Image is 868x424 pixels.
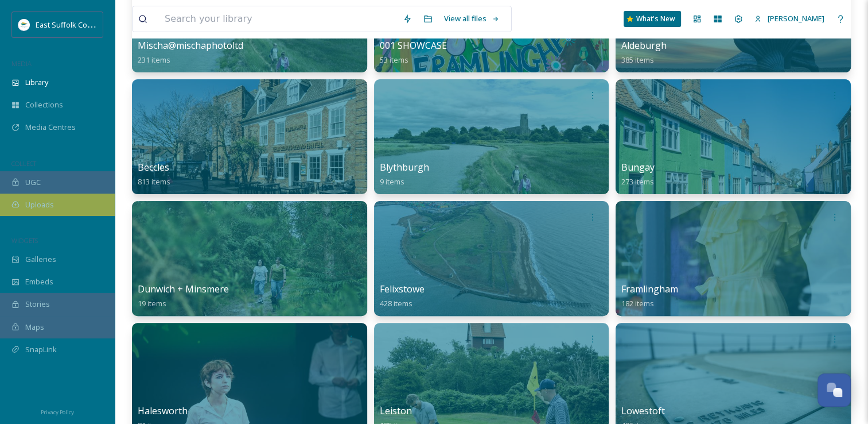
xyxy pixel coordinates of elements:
span: Dunwich + Minsmere [138,283,229,295]
span: Mischa@mischaphotoltd [138,39,243,52]
span: 231 items [138,55,170,65]
span: COLLECT [11,159,36,168]
span: Beccles [138,161,169,174]
span: Galleries [25,254,56,265]
span: Collections [25,99,63,110]
span: Leiston [380,404,412,417]
a: Beccles813 items [138,162,170,187]
span: 385 items [621,55,654,65]
a: Framlingham182 items [621,284,678,309]
a: What's New [624,11,681,27]
a: Blythburgh9 items [380,162,429,187]
img: ESC%20Logo.png [18,19,30,30]
span: 53 items [380,55,408,65]
span: Privacy Policy [41,408,74,416]
span: 813 items [138,176,170,187]
span: Stories [25,299,50,310]
span: Felixstowe [380,283,425,295]
span: Library [25,77,48,88]
a: Felixstowe428 items [380,284,425,309]
span: Uploads [25,199,54,210]
span: Blythburgh [380,161,429,174]
input: Search your library [159,6,397,32]
span: Aldeburgh [621,39,667,52]
span: WIDGETS [11,236,38,245]
span: 001 SHOWCASE [380,39,447,52]
span: 9 items [380,176,404,187]
a: [PERSON_NAME] [749,7,830,30]
span: 182 items [621,298,654,309]
span: Lowestoft [621,404,665,417]
a: Bungay273 items [621,162,655,187]
span: 273 items [621,176,654,187]
a: View all files [438,7,505,30]
span: Framlingham [621,283,678,295]
a: Mischa@mischaphotoltd231 items [138,40,243,65]
a: Dunwich + Minsmere19 items [138,284,229,309]
span: Bungay [621,161,655,174]
span: 19 items [138,298,166,309]
span: Media Centres [25,122,76,133]
span: 428 items [380,298,412,309]
span: East Suffolk Council [36,19,103,30]
button: Open Chat [818,373,851,407]
span: [PERSON_NAME] [768,13,824,24]
span: SnapLink [25,344,57,355]
a: 001 SHOWCASE53 items [380,40,447,65]
a: Privacy Policy [41,404,74,418]
span: Halesworth [138,404,188,417]
span: Embeds [25,276,53,287]
a: Aldeburgh385 items [621,40,667,65]
span: Maps [25,322,44,333]
span: UGC [25,177,41,188]
span: MEDIA [11,59,32,68]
